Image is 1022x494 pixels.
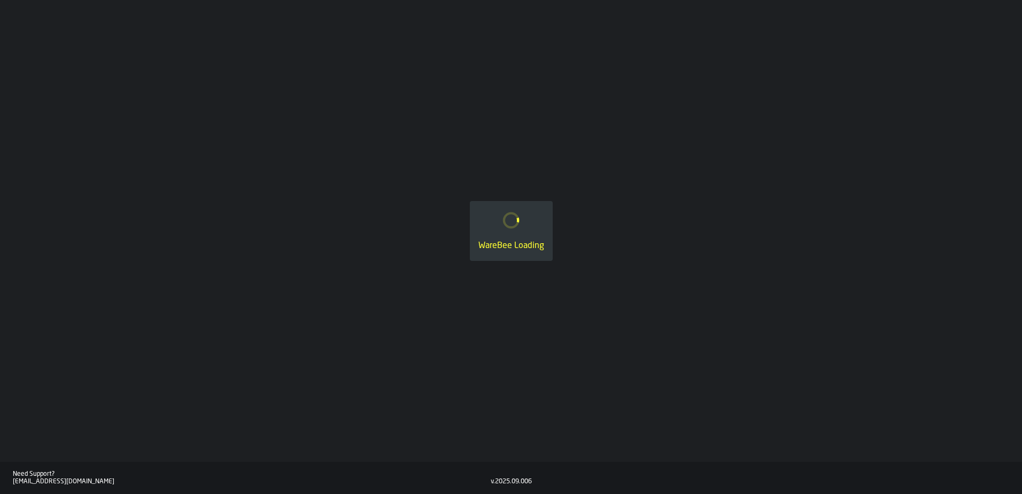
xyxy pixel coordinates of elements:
div: v. [491,478,495,485]
a: Need Support?[EMAIL_ADDRESS][DOMAIN_NAME] [13,470,491,485]
div: [EMAIL_ADDRESS][DOMAIN_NAME] [13,478,491,485]
div: WareBee Loading [478,240,544,252]
div: 2025.09.006 [495,478,532,485]
div: Need Support? [13,470,491,478]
